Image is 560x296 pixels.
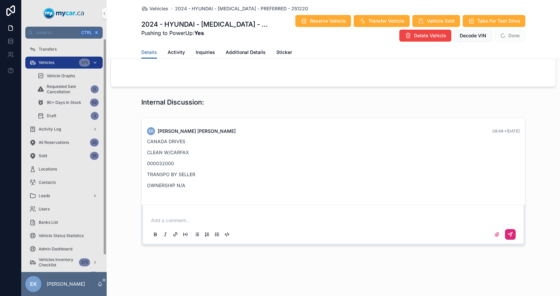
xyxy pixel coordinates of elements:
span: Contacts [39,180,56,185]
a: Draft3 [33,110,103,122]
button: Vehicle Sold [412,15,460,27]
span: Take For Test Drive [477,18,520,24]
div: 26 [90,139,99,147]
div: scrollable content [21,39,107,272]
a: Vehicles Inventory Checklist375 [25,256,103,268]
span: Decode VIN [460,32,486,39]
span: Additional Details [226,49,266,56]
a: Inquiries [196,46,215,60]
span: 90+ Days In Stock [47,100,81,105]
button: Reserve Vehicle [295,15,351,27]
span: Sold [39,153,47,158]
a: Vehicles [141,5,168,12]
a: Details [141,46,157,59]
span: 08:48 • [DATE] [492,129,520,134]
div: 375 [79,59,90,67]
a: Locations [25,163,103,175]
p: TRANSPO BY SELLER [147,171,520,178]
span: Vehicles [39,60,54,65]
button: Transfer Vehicle [354,15,410,27]
span: All Reservations [39,140,69,145]
span: K [94,30,99,35]
span: Activity [168,49,185,56]
div: 59 [90,99,99,107]
a: Contacts [25,176,103,188]
a: Vehicles375 [25,57,103,69]
a: Activity Log [25,123,103,135]
a: Sold35 [25,150,103,162]
h1: Internal Discussion: [141,98,204,107]
div: 3 [91,112,99,120]
a: Banks List [25,216,103,228]
a: Leads [25,190,103,202]
span: Activity Log [39,127,61,132]
span: Requested Sale Cancellation [47,84,88,95]
a: Sticker [276,46,292,60]
span: Reserve Vehicle [310,18,346,24]
span: Ctrl [81,29,93,36]
strong: Yes [194,30,204,36]
span: Pushing to PowerUp: [141,29,271,37]
a: Additional Details [226,46,266,60]
span: Vehicle Status Statistics [39,233,84,238]
span: Vehicles [149,5,168,12]
span: Users [39,206,50,212]
span: Sticker [276,49,292,56]
span: Details [141,49,157,56]
a: 90+ Days In Stock59 [33,97,103,109]
a: 2024 - HYUNDAI - [MEDICAL_DATA] - PREFERRED - 251220 [175,5,308,12]
a: 561 [25,270,103,282]
span: Delete Vehicle [414,32,446,39]
div: 35 [90,152,99,160]
p: 000032000 [147,160,520,167]
span: Vehicles Inventory Checklist [39,257,76,268]
a: Vehicle Status Statistics [25,230,103,242]
span: Locations [39,166,57,172]
a: All Reservations26 [25,137,103,148]
p: [PERSON_NAME] [47,281,85,287]
a: Activity [168,46,185,60]
span: Inquiries [196,49,215,56]
button: Jump to...CtrlK [25,27,103,39]
p: OWNERSHIP N/A [147,182,520,189]
a: Transfers [25,43,103,55]
span: Vehicle Graphs [47,73,75,79]
p: CANADA DRIVES [147,138,520,145]
a: Users [25,203,103,215]
a: Admin Dashboard [25,243,103,255]
a: Vehicle Graphs [33,70,103,82]
button: Decode VIN [454,30,492,42]
span: Admin Dashboard [39,246,72,252]
div: 0 [91,85,99,93]
a: Requested Sale Cancellation0 [33,83,103,95]
span: EK [149,129,154,134]
div: 561 [88,272,99,280]
span: Transfer Vehicle [368,18,404,24]
span: Transfers [39,47,57,52]
span: [PERSON_NAME] [PERSON_NAME] [158,128,236,135]
span: Vehicle Sold [427,18,455,24]
div: 375 [79,258,90,266]
img: App logo [44,8,84,19]
p: CLEAN W/CARFAX [147,149,520,156]
button: Delete Vehicle [399,30,451,42]
span: Banks List [39,220,58,225]
span: EK [30,280,37,288]
span: Leads [39,193,50,198]
span: Jump to... [36,30,78,35]
h1: 2024 - HYUNDAI - [MEDICAL_DATA] - PREFERRED - 251220 [141,20,271,29]
button: Take For Test Drive [463,15,525,27]
span: Draft [47,113,56,119]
